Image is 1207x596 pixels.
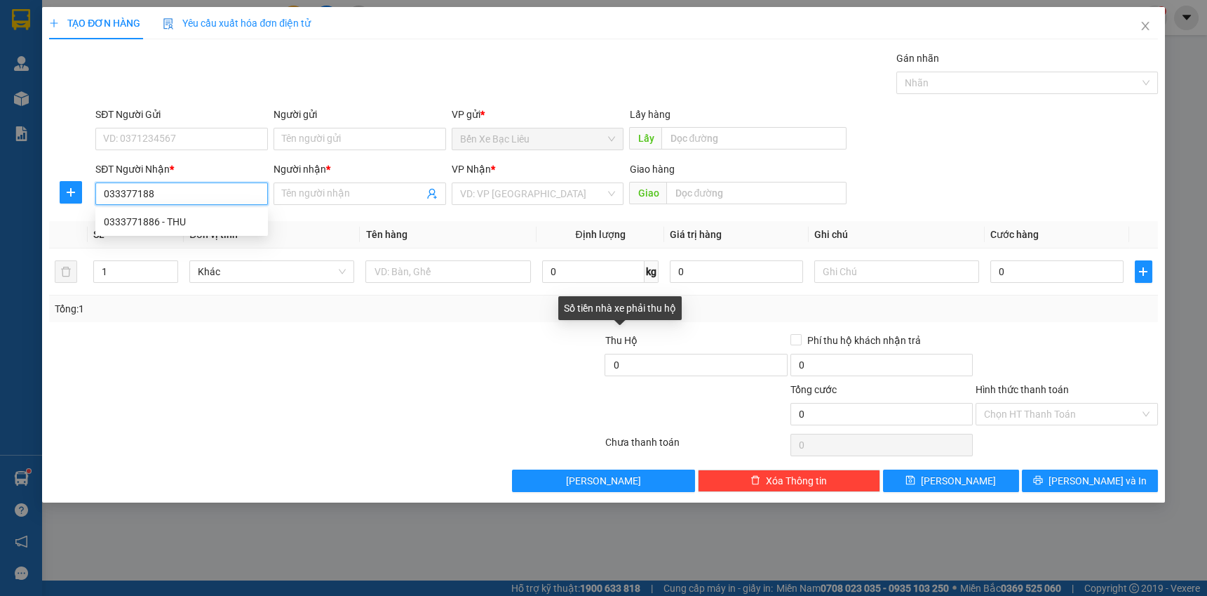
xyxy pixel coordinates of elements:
div: VP gửi [452,107,624,122]
div: SĐT Người Nhận [95,161,268,177]
div: 0333771886 - THU [104,214,259,230]
span: delete [750,475,760,486]
span: Giao hàng [629,164,674,175]
button: [PERSON_NAME] [512,470,694,492]
div: Chưa thanh toán [603,435,788,459]
span: environment [81,34,92,45]
button: save[PERSON_NAME] [883,470,1019,492]
div: Người gửi [274,107,446,122]
button: delete [55,260,77,283]
span: kg [645,260,659,283]
span: Khác [198,261,346,282]
button: plus [1135,260,1152,283]
span: Giao [629,182,666,204]
span: plus [49,18,59,28]
div: Tổng: 1 [55,301,466,317]
input: Dọc đường [661,127,846,150]
button: Close [1126,7,1165,46]
span: Xóa Thông tin [766,473,827,489]
span: user-add [426,188,438,199]
span: TẠO ĐƠN HÀNG [49,18,140,29]
span: plus [1135,266,1152,277]
button: plus [60,181,82,204]
span: Bến Xe Bạc Liêu [460,128,616,150]
img: icon [163,18,174,29]
span: Định lượng [575,229,625,240]
button: deleteXóa Thông tin [698,470,880,492]
span: close [1140,20,1151,32]
span: Tổng cước [790,384,837,395]
span: VP Nhận [452,164,491,175]
span: [PERSON_NAME] [921,473,996,489]
li: 0946 508 595 [6,48,267,66]
span: SL [93,229,104,240]
span: phone [81,51,92,62]
input: Dọc đường [666,182,846,204]
span: printer [1033,475,1043,486]
span: Lấy hàng [629,109,670,120]
label: Hình thức thanh toán [976,384,1069,395]
label: Gán nhãn [896,53,939,64]
span: Cước hàng [990,229,1039,240]
span: Yêu cầu xuất hóa đơn điện tử [163,18,311,29]
th: Ghi chú [809,221,985,249]
div: Số tiền nhà xe phải thu hộ [558,296,682,320]
li: 995 [PERSON_NAME] [6,31,267,48]
span: Tên hàng [365,229,407,240]
div: 0333771886 - THU [95,211,268,233]
span: [PERSON_NAME] [566,473,641,489]
span: Lấy [629,127,661,150]
div: Người nhận [274,161,446,177]
input: VD: Bàn, Ghế [365,260,530,283]
input: 0 [670,260,803,283]
span: [PERSON_NAME] và In [1048,473,1147,489]
button: printer[PERSON_NAME] và In [1022,470,1158,492]
span: Phí thu hộ khách nhận trả [802,333,926,348]
b: GỬI : Bến Xe Bạc Liêu [6,88,195,111]
div: SĐT Người Gửi [95,107,268,122]
span: plus [60,187,81,198]
span: Giá trị hàng [670,229,722,240]
span: Thu Hộ [605,335,637,346]
input: Ghi Chú [814,260,979,283]
b: Nhà Xe Hà My [81,9,187,27]
span: save [905,475,915,486]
